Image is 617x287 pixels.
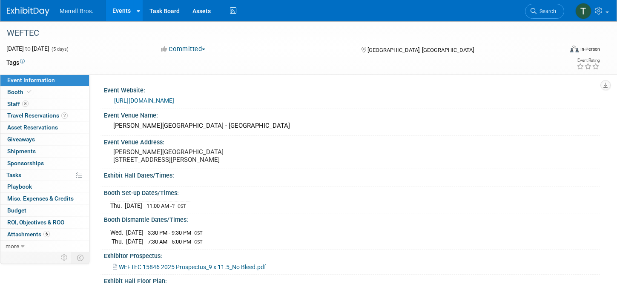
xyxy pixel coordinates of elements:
[146,203,176,209] span: 11:00 AM -
[113,264,266,270] a: WEFTEC 15846 2025 Prospectus_9 x 11.5_No Bleed.pdf
[0,181,89,192] a: Playbook
[104,109,600,120] div: Event Venue Name:
[7,207,26,214] span: Budget
[0,86,89,98] a: Booth
[72,252,89,263] td: Toggle Event Tabs
[51,46,69,52] span: (5 days)
[104,84,600,95] div: Event Website:
[7,219,64,226] span: ROI, Objectives & ROO
[0,205,89,216] a: Budget
[172,203,175,209] span: ?
[7,160,44,166] span: Sponsorships
[110,237,126,246] td: Thu.
[148,238,191,245] span: 7:30 AM - 5:00 PM
[0,193,89,204] a: Misc. Expenses & Credits
[148,230,191,236] span: 3:30 PM - 9:30 PM
[114,97,174,104] a: [URL][DOMAIN_NAME]
[6,45,49,52] span: [DATE] [DATE]
[537,8,556,14] span: Search
[22,100,29,107] span: 8
[570,46,579,52] img: Format-Inperson.png
[7,77,55,83] span: Event Information
[4,26,549,41] div: WEFTEC
[0,241,89,252] a: more
[194,230,203,236] span: CST
[7,112,68,119] span: Travel Reservations
[110,201,125,210] td: Thu.
[0,134,89,145] a: Giveaways
[7,89,33,95] span: Booth
[0,146,89,157] a: Shipments
[7,100,29,107] span: Staff
[7,148,36,155] span: Shipments
[104,169,600,180] div: Exhibit Hall Dates/Times:
[24,45,32,52] span: to
[6,172,21,178] span: Tasks
[104,136,600,146] div: Event Venue Address:
[7,136,35,143] span: Giveaways
[104,187,600,197] div: Booth Set-up Dates/Times:
[104,275,600,285] div: Exhibit Hall Floor Plan:
[110,119,594,132] div: [PERSON_NAME][GEOGRAPHIC_DATA] - [GEOGRAPHIC_DATA]
[60,8,93,14] span: Merrell Bros.
[525,4,564,19] a: Search
[7,195,74,202] span: Misc. Expenses & Credits
[126,228,143,237] td: [DATE]
[0,122,89,133] a: Asset Reservations
[0,169,89,181] a: Tasks
[178,204,186,209] span: CST
[57,252,72,263] td: Personalize Event Tab Strip
[43,231,50,237] span: 6
[104,250,600,260] div: Exhibitor Prospectus:
[7,183,32,190] span: Playbook
[6,58,25,67] td: Tags
[7,7,49,16] img: ExhibitDay
[113,148,301,164] pre: [PERSON_NAME][GEOGRAPHIC_DATA] [STREET_ADDRESS][PERSON_NAME]
[512,44,600,57] div: Event Format
[61,112,68,119] span: 2
[0,98,89,110] a: Staff8
[126,237,143,246] td: [DATE]
[0,110,89,121] a: Travel Reservations2
[119,264,266,270] span: WEFTEC 15846 2025 Prospectus_9 x 11.5_No Bleed.pdf
[194,239,203,245] span: CST
[0,229,89,240] a: Attachments6
[367,47,474,53] span: [GEOGRAPHIC_DATA], [GEOGRAPHIC_DATA]
[7,231,50,238] span: Attachments
[125,201,142,210] td: [DATE]
[575,3,591,19] img: Theresa Lucas
[580,46,600,52] div: In-Person
[27,89,32,94] i: Booth reservation complete
[158,45,209,54] button: Committed
[6,243,19,250] span: more
[0,158,89,169] a: Sponsorships
[0,217,89,228] a: ROI, Objectives & ROO
[110,228,126,237] td: Wed.
[577,58,600,63] div: Event Rating
[7,124,58,131] span: Asset Reservations
[0,75,89,86] a: Event Information
[104,213,600,224] div: Booth Dismantle Dates/Times:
